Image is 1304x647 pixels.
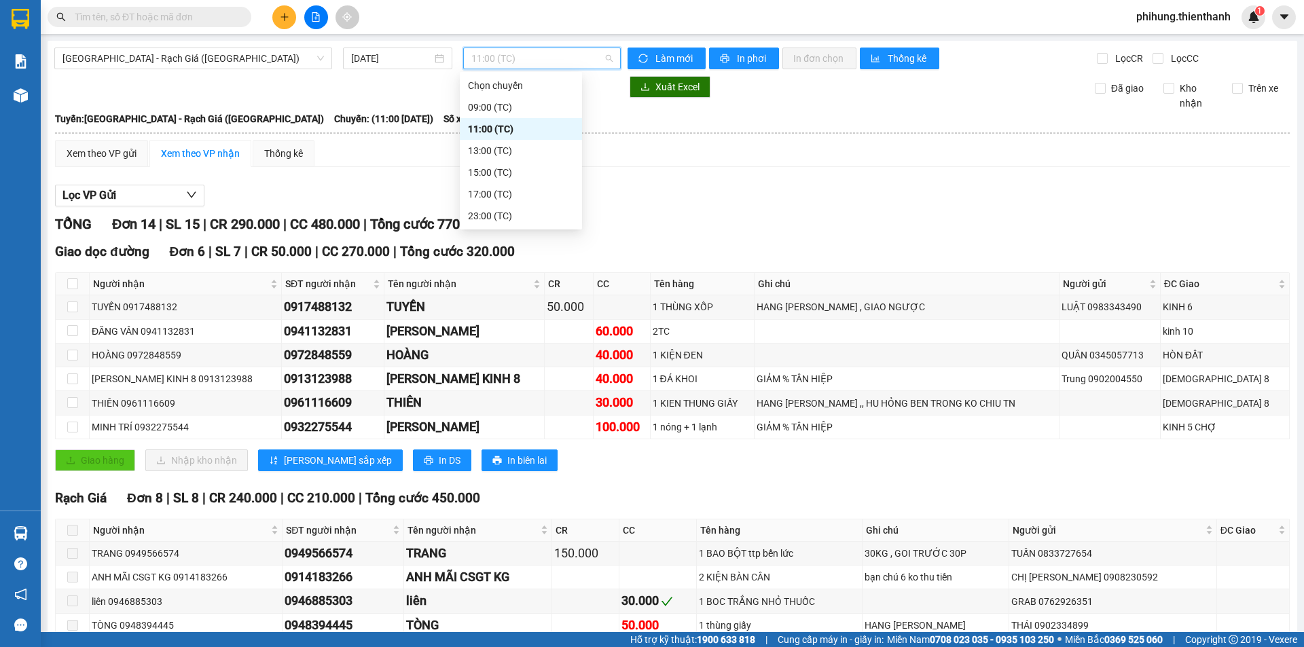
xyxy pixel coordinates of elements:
span: printer [424,456,433,466]
div: HANG [PERSON_NAME] , GIAO NGƯỢC [757,299,1057,314]
div: Xem theo VP nhận [161,146,240,161]
img: warehouse-icon [14,526,28,540]
div: Chọn chuyến [468,78,574,93]
span: | [283,216,287,232]
div: 17:00 (TC) [468,187,574,202]
div: 0941132831 [284,322,382,341]
div: 30KG , GOI TRƯỚC 30P [865,546,1007,561]
span: 1 [1257,6,1262,16]
div: 0913123988 [284,369,382,388]
div: GRAB 0762926351 [1011,594,1214,609]
td: 0949566574 [283,542,404,566]
strong: 1900 633 818 [697,634,755,645]
div: HOÀNG [386,346,543,365]
div: 0932275544 [284,418,382,437]
span: Rạch Giá [55,490,107,506]
span: plus [280,12,289,22]
div: 30.000 [621,591,694,610]
td: TUYỀN [384,295,545,319]
td: 0961116609 [282,391,384,415]
span: Lọc CC [1165,51,1201,66]
span: | [202,490,206,506]
td: MINH TRÍ [384,415,545,439]
td: 0913123988 [282,367,384,391]
span: | [159,216,162,232]
div: Thống kê [264,146,303,161]
span: Kho nhận [1174,81,1222,111]
div: 09:00 (TC) [468,100,574,115]
td: ĐĂNG VÂN [384,320,545,344]
span: Tổng cước 450.000 [365,490,480,506]
img: logo-vxr [12,9,29,29]
span: Đơn 14 [112,216,156,232]
button: downloadXuất Excel [630,76,710,98]
div: 1 BOC TRẮNG NHỎ THUỐC [699,594,860,609]
img: solution-icon [14,54,28,69]
div: 50.000 [621,616,694,635]
div: 100.000 [596,418,647,437]
div: 2 KIỆN BÀN CÂN [699,570,860,585]
div: HANG [PERSON_NAME] ,, HU HỎNG BEN TRONG KO CHIU TN [757,396,1057,411]
div: CHỊ [PERSON_NAME] 0908230592 [1011,570,1214,585]
td: 0948394445 [283,614,404,637]
span: Xuất Excel [655,79,700,94]
div: TUẤN 0833727654 [1011,546,1214,561]
div: 0946885303 [285,591,401,610]
th: CC [619,519,697,542]
div: 1 THÙNG XỐP [653,299,752,314]
span: aim [342,12,352,22]
span: download [640,82,650,93]
span: Tổng cước 320.000 [400,244,515,259]
span: | [363,216,367,232]
span: In phơi [737,51,768,66]
div: 1 KIỆN ĐEN [653,348,752,363]
img: icon-new-feature [1248,11,1260,23]
div: Trung 0902004550 [1062,371,1157,386]
button: printerIn phơi [709,48,779,69]
div: [PERSON_NAME] [386,322,543,341]
span: | [765,632,767,647]
td: HOÀNG [384,344,545,367]
span: CR 50.000 [251,244,312,259]
span: phihung.thienthanh [1125,8,1242,25]
span: Người gửi [1013,523,1203,538]
span: down [186,189,197,200]
td: 0941132831 [282,320,384,344]
span: SĐT người nhận [285,276,370,291]
div: 50.000 [547,297,591,316]
div: HOÀNG 0972848559 [92,348,279,363]
button: printerIn biên lai [482,449,558,471]
div: Xem theo VP gửi [67,146,137,161]
div: 40.000 [596,346,647,365]
td: TÒNG [404,614,552,637]
div: KINH 5 CHỢ [1163,420,1287,435]
div: 1 nóng + 1 lạnh [653,420,752,435]
img: warehouse-icon [14,88,28,103]
div: TÒNG [406,616,549,635]
span: Lọc VP Gửi [62,187,116,204]
span: Lọc CR [1110,51,1145,66]
span: message [14,618,27,631]
div: 0949566574 [285,544,401,563]
div: 11:00 (TC) [468,122,574,136]
button: In đơn chọn [782,48,856,69]
div: 40.000 [596,369,647,388]
span: SL 15 [166,216,200,232]
span: Sài Gòn - Rạch Giá (Hàng Hoá) [62,48,324,69]
input: 11/09/2025 [351,51,432,66]
div: 0914183266 [285,568,401,587]
div: 30.000 [596,393,647,412]
span: Giao dọc đường [55,244,149,259]
span: CR 240.000 [209,490,277,506]
span: Làm mới [655,51,695,66]
th: CR [552,519,619,542]
div: 15:00 (TC) [468,165,574,180]
button: sort-ascending[PERSON_NAME] sắp xếp [258,449,403,471]
span: Trên xe [1243,81,1284,96]
span: sync [638,54,650,64]
span: 11:00 (TC) [471,48,613,69]
span: ĐC Giao [1220,523,1275,538]
div: 2TC [653,324,752,339]
span: check [661,595,673,608]
span: In DS [439,453,460,468]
